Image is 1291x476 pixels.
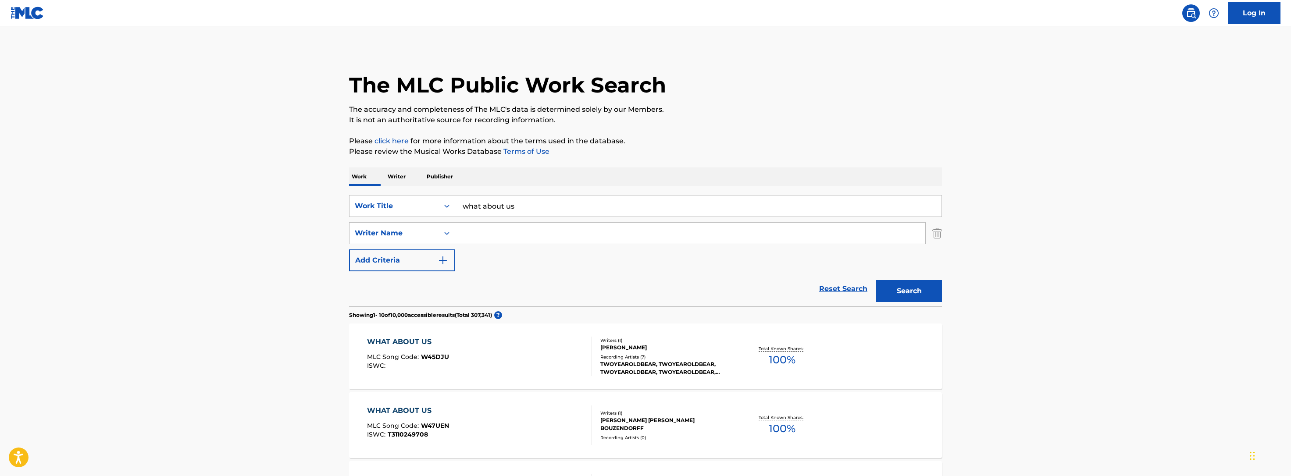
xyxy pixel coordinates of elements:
img: 9d2ae6d4665cec9f34b9.svg [438,255,448,266]
span: T3110249708 [388,430,428,438]
span: W47UEN [421,422,449,430]
div: Recording Artists ( 7 ) [600,354,733,360]
p: Total Known Shares: [759,345,806,352]
div: Writers ( 1 ) [600,337,733,344]
div: WHAT ABOUT US [367,337,449,347]
div: Help [1205,4,1223,22]
p: Total Known Shares: [759,414,806,421]
span: MLC Song Code : [367,353,421,361]
p: The accuracy and completeness of The MLC's data is determined solely by our Members. [349,104,942,115]
div: WHAT ABOUT US [367,405,449,416]
button: Search [876,280,942,302]
a: WHAT ABOUT USMLC Song Code:W47UENISWC:T3110249708Writers (1)[PERSON_NAME] [PERSON_NAME] BOUZENDOR... [349,392,942,458]
div: [PERSON_NAME] [600,344,733,352]
img: MLC Logo [11,7,44,19]
div: [PERSON_NAME] [PERSON_NAME] BOUZENDORFF [600,416,733,432]
div: Writers ( 1 ) [600,410,733,416]
a: WHAT ABOUT USMLC Song Code:W45DJUISWC:Writers (1)[PERSON_NAME]Recording Artists (7)TWOYEAROLDBEAR... [349,323,942,389]
p: Writer [385,167,408,186]
div: Writer Name [355,228,434,238]
iframe: Chat Widget [1247,434,1291,476]
span: ISWC : [367,430,388,438]
span: ? [494,311,502,319]
a: Log In [1228,2,1280,24]
a: Terms of Use [502,147,549,156]
div: Work Title [355,201,434,211]
a: Reset Search [815,279,872,298]
img: help [1209,8,1219,18]
a: click here [374,137,409,145]
p: Publisher [424,167,456,186]
div: Drag [1250,443,1255,469]
button: Add Criteria [349,249,455,271]
span: W45DJU [421,353,449,361]
div: TWOYEAROLDBEAR, TWOYEAROLDBEAR, TWOYEAROLDBEAR, TWOYEAROLDBEAR, TWOYEAROLDBEAR [600,360,733,376]
p: It is not an authoritative source for recording information. [349,115,942,125]
img: Delete Criterion [932,222,942,244]
img: search [1186,8,1196,18]
p: Please review the Musical Works Database [349,146,942,157]
span: 100 % [769,352,795,368]
p: Please for more information about the terms used in the database. [349,136,942,146]
a: Public Search [1182,4,1200,22]
div: Recording Artists ( 0 ) [600,434,733,441]
p: Showing 1 - 10 of 10,000 accessible results (Total 307,341 ) [349,311,492,319]
span: 100 % [769,421,795,437]
form: Search Form [349,195,942,306]
h1: The MLC Public Work Search [349,72,666,98]
span: ISWC : [367,362,388,369]
span: MLC Song Code : [367,422,421,430]
p: Work [349,167,369,186]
